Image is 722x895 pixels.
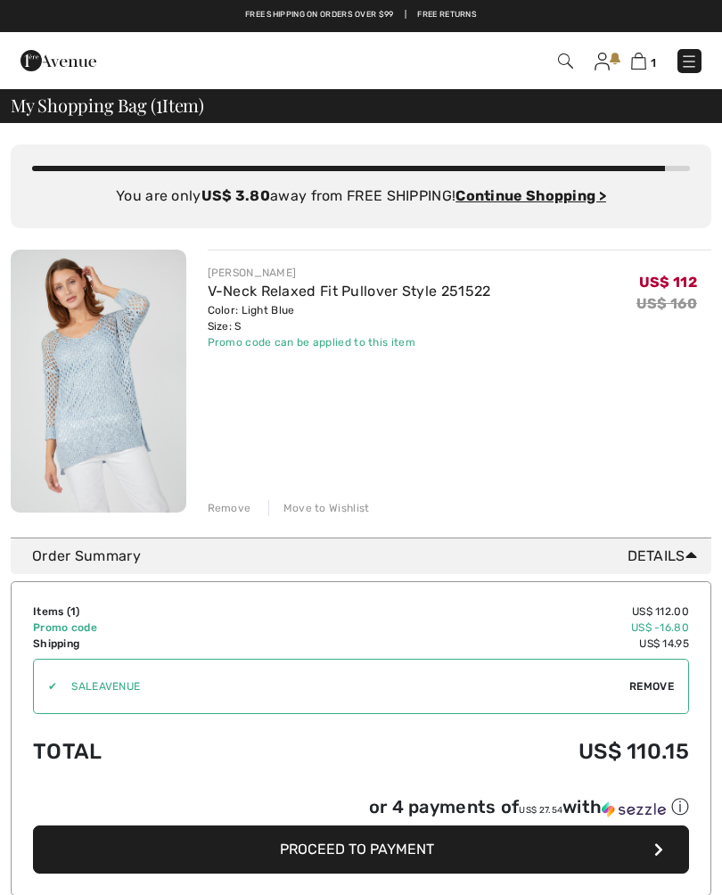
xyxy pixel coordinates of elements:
[636,295,697,312] s: US$ 160
[455,187,606,204] a: Continue Shopping >
[519,805,562,816] span: US$ 27.54
[629,678,674,694] span: Remove
[280,841,434,858] span: Proceed to Payment
[32,546,704,567] div: Order Summary
[268,500,370,516] div: Move to Wishlist
[208,283,491,300] a: V-Neck Relaxed Fit Pullover Style 251522
[201,187,270,204] strong: US$ 3.80
[631,50,656,71] a: 1
[285,620,689,636] td: US$ -16.80
[680,53,698,70] img: Menu
[33,620,285,636] td: Promo code
[11,250,186,513] img: V-Neck Relaxed Fit Pullover Style 251522
[245,9,394,21] a: Free shipping on orders over $99
[631,53,646,70] img: Shopping Bag
[33,825,689,874] button: Proceed to Payment
[651,56,656,70] span: 1
[417,9,477,21] a: Free Returns
[639,274,697,291] span: US$ 112
[32,185,690,207] div: You are only away from FREE SHIPPING!
[208,302,491,334] div: Color: Light Blue Size: S
[70,605,76,618] span: 1
[602,801,666,817] img: Sezzle
[34,678,57,694] div: ✔
[33,636,285,652] td: Shipping
[628,546,704,567] span: Details
[558,53,573,69] img: Search
[33,721,285,782] td: Total
[21,43,96,78] img: 1ère Avenue
[208,265,491,281] div: [PERSON_NAME]
[11,96,204,114] span: My Shopping Bag ( Item)
[156,92,162,115] span: 1
[595,53,610,70] img: My Info
[57,660,629,713] input: Promo code
[405,9,406,21] span: |
[33,795,689,825] div: or 4 payments ofUS$ 27.54withSezzle Click to learn more about Sezzle
[285,721,689,782] td: US$ 110.15
[208,500,251,516] div: Remove
[285,636,689,652] td: US$ 14.95
[33,604,285,620] td: Items ( )
[369,795,689,819] div: or 4 payments of with
[208,334,491,350] div: Promo code can be applied to this item
[21,51,96,68] a: 1ère Avenue
[285,604,689,620] td: US$ 112.00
